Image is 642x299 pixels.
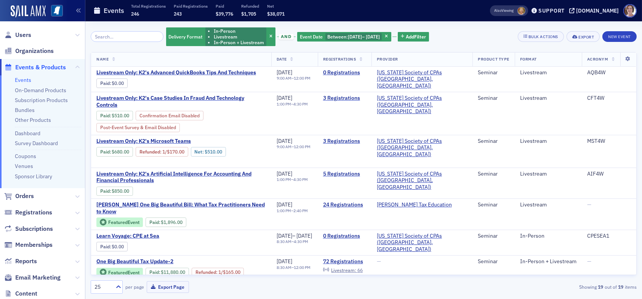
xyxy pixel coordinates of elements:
[323,171,366,177] a: 5 Registrations
[169,34,203,40] span: Delivery Format
[104,6,124,15] h1: Events
[161,269,185,275] span: $11,880.00
[15,87,66,94] a: On-Demand Products
[293,208,308,213] time: 2:40 PM
[528,35,558,39] div: Bulk Actions
[96,233,224,240] a: Learn Voyage: CPE at Sea
[112,244,124,249] span: $0.00
[277,208,308,213] div: –
[293,177,308,182] time: 4:30 PM
[406,33,426,40] span: Add Filter
[4,31,31,39] a: Users
[136,147,188,156] div: Refunded: 3 - $68000
[294,75,311,81] time: 12:00 PM
[520,171,576,177] div: Livestream
[174,3,208,9] p: Paid Registrations
[149,269,161,275] span: :
[112,149,130,155] span: $680.00
[331,267,356,273] span: Livestream :
[146,268,189,277] div: Paid: 77 - $1188000
[277,34,296,40] button: and
[15,241,53,249] span: Memberships
[15,77,31,83] a: Events
[149,219,161,225] span: :
[4,273,61,282] a: Email Marketing
[241,11,256,17] span: $1,705
[149,269,159,275] a: Paid
[15,47,54,55] span: Organizations
[277,170,292,177] span: [DATE]
[15,273,61,282] span: Email Marketing
[112,80,124,86] span: $0.00
[520,233,576,240] div: In-Person
[277,265,291,270] time: 8:30 AM
[277,94,292,101] span: [DATE]
[91,31,163,42] input: Search…
[377,233,467,253] a: [US_STATE] Society of CPAs ([GEOGRAPHIC_DATA], [GEOGRAPHIC_DATA])
[277,177,308,182] div: –
[277,56,287,62] span: Date
[15,63,66,72] span: Events & Products
[277,69,292,76] span: [DATE]
[377,171,467,191] a: [US_STATE] Society of CPAs ([GEOGRAPHIC_DATA], [GEOGRAPHIC_DATA])
[167,149,184,155] span: $170.00
[478,201,509,208] div: Seminar
[15,225,53,233] span: Subscriptions
[478,171,509,177] div: Seminar
[108,270,139,275] div: Featured Event
[327,34,348,40] span: Between :
[100,188,112,194] span: :
[538,7,565,14] div: Support
[96,217,143,227] div: Featured Event
[96,242,128,251] div: Paid: 0 - $0
[300,34,323,40] span: Event Date
[398,32,429,42] button: AddFilter
[478,258,509,265] div: Seminar
[11,5,46,18] img: SailAMX
[294,265,311,270] time: 12:00 PM
[478,56,509,62] span: Product Type
[267,11,285,17] span: $38,071
[602,33,637,40] a: New Event
[377,171,467,191] span: Mississippi Society of CPAs (Ridgeland, MS)
[296,232,312,239] span: [DATE]
[100,244,110,249] a: Paid
[277,177,291,182] time: 1:00 PM
[100,149,112,155] span: :
[520,95,576,102] div: Livestream
[587,138,631,145] div: MST4W
[223,269,240,275] span: $165.00
[377,95,467,115] span: Mississippi Society of CPAs (Ridgeland, MS)
[277,201,292,208] span: [DATE]
[323,56,356,62] span: Registrations
[323,138,366,145] a: 3 Registrations
[357,267,363,273] span: 66
[136,111,203,120] div: Confirmation Email
[377,233,467,253] span: Mississippi Society of CPAs (Ridgeland, MS)
[478,233,509,240] div: Seminar
[587,171,631,177] div: AIF4W
[277,232,292,239] span: [DATE]
[277,144,311,149] div: –
[478,69,509,76] div: Seminar
[323,233,366,240] a: 0 Registrations
[96,258,266,265] a: One Big Beautiful Tax Update-2
[15,130,40,137] a: Dashboard
[100,244,112,249] span: :
[96,147,133,156] div: Paid: 3 - $68000
[100,149,110,155] a: Paid
[192,268,244,277] div: Refunded: 77 - $1188000
[587,201,591,208] span: —
[15,208,52,217] span: Registrations
[520,201,576,208] div: Livestream
[277,265,311,270] div: –
[214,28,264,34] li: In-Person
[277,258,292,265] span: [DATE]
[139,149,162,155] span: :
[520,69,576,76] div: Livestream
[578,35,594,39] div: Export
[494,8,501,13] div: Also
[267,3,285,9] p: Net
[277,144,291,149] time: 9:00 AM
